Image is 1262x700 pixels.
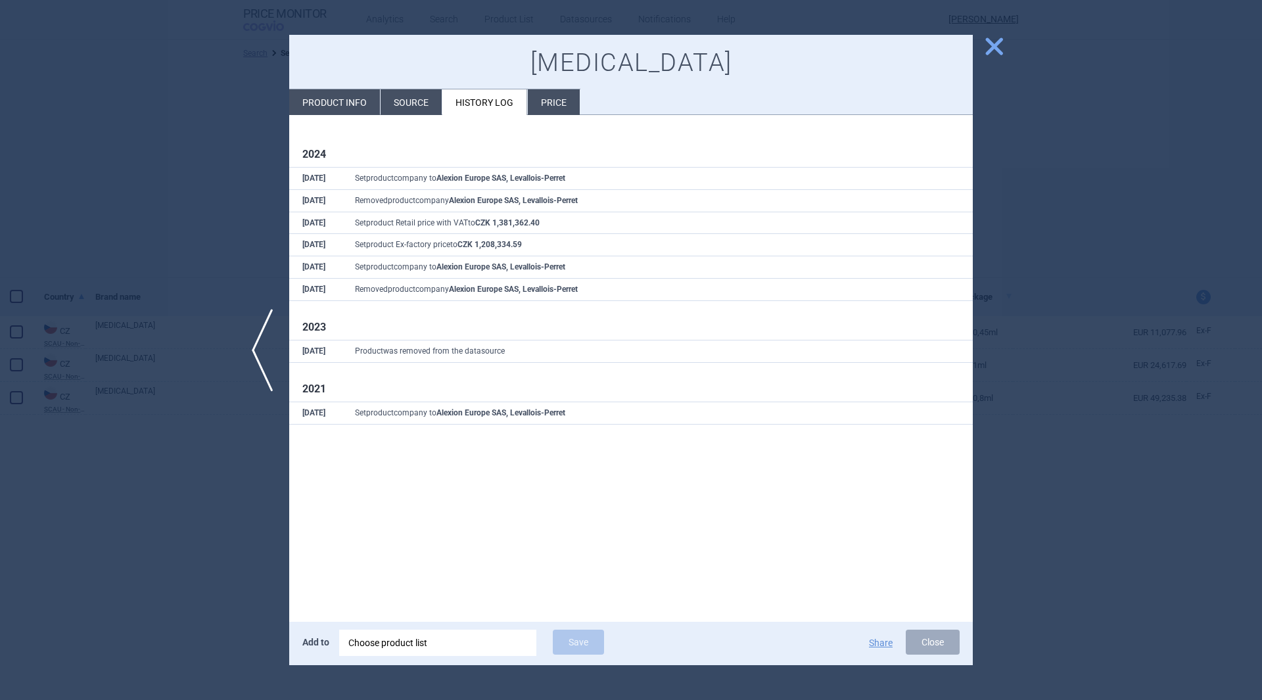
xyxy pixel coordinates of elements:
[302,48,960,78] h1: [MEDICAL_DATA]
[289,256,342,279] th: [DATE]
[289,189,342,212] th: [DATE]
[339,630,536,656] div: Choose product list
[869,638,893,647] button: Share
[442,89,527,115] li: History log
[355,285,578,294] span: Removed product company
[302,321,960,333] h1: 2023
[457,240,522,249] strong: CZK 1,208,334.59
[302,383,960,395] h1: 2021
[436,262,565,271] strong: Alexion Europe SAS, Levallois-Perret
[449,285,578,294] strong: Alexion Europe SAS, Levallois-Perret
[289,402,342,425] th: [DATE]
[436,408,565,417] strong: Alexion Europe SAS, Levallois-Perret
[355,240,522,249] span: Set product Ex-factory price to
[348,630,527,656] div: Choose product list
[449,196,578,205] strong: Alexion Europe SAS, Levallois-Perret
[355,346,505,356] span: Product was removed from the datasource
[355,174,565,183] span: Set product company to
[355,262,565,271] span: Set product company to
[553,630,604,655] button: Save
[289,212,342,234] th: [DATE]
[436,174,565,183] strong: Alexion Europe SAS, Levallois-Perret
[355,408,565,417] span: Set product company to
[289,234,342,256] th: [DATE]
[302,630,329,655] p: Add to
[528,89,580,115] li: Price
[289,279,342,301] th: [DATE]
[355,218,540,227] span: Set product Retail price with VAT to
[289,168,342,190] th: [DATE]
[302,148,960,160] h1: 2024
[289,340,342,363] th: [DATE]
[381,89,442,115] li: Source
[475,218,540,227] strong: CZK 1,381,362.40
[355,196,578,205] span: Removed product company
[289,89,380,115] li: Product info
[906,630,960,655] button: Close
